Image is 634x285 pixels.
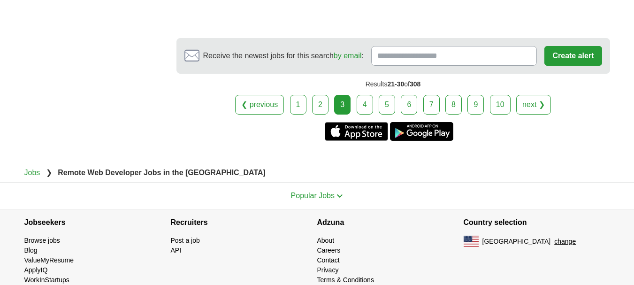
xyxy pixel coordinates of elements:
a: Get the iPhone app [325,122,388,141]
a: Jobs [24,169,40,177]
img: US flag [464,236,479,247]
span: 21-30 [387,80,404,88]
a: Post a job [171,237,200,244]
a: 4 [357,95,373,115]
span: Popular Jobs [291,192,335,200]
span: 308 [410,80,420,88]
a: 2 [312,95,328,115]
h4: Country selection [464,209,610,236]
a: API [171,246,182,254]
a: Privacy [317,266,339,274]
a: Browse jobs [24,237,60,244]
button: Create alert [544,46,602,66]
a: ❮ previous [235,95,284,115]
span: ❯ [46,169,52,177]
a: About [317,237,335,244]
a: 5 [379,95,395,115]
a: next ❯ [516,95,551,115]
a: 7 [423,95,440,115]
a: 6 [401,95,417,115]
span: [GEOGRAPHIC_DATA] [482,237,551,246]
a: WorkInStartups [24,276,69,284]
a: 10 [490,95,511,115]
button: change [554,237,576,246]
span: Receive the newest jobs for this search : [203,50,364,62]
a: Blog [24,246,38,254]
a: Get the Android app [390,122,453,141]
a: ApplyIQ [24,266,48,274]
a: 9 [467,95,484,115]
a: by email [334,52,362,60]
a: Contact [317,256,340,264]
strong: Remote Web Developer Jobs in the [GEOGRAPHIC_DATA] [58,169,266,177]
img: toggle icon [336,194,343,198]
a: 8 [445,95,462,115]
a: 1 [290,95,306,115]
a: Terms & Conditions [317,276,374,284]
a: ValueMyResume [24,256,74,264]
div: 3 [334,95,351,115]
a: Careers [317,246,341,254]
div: Results of [176,74,610,95]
